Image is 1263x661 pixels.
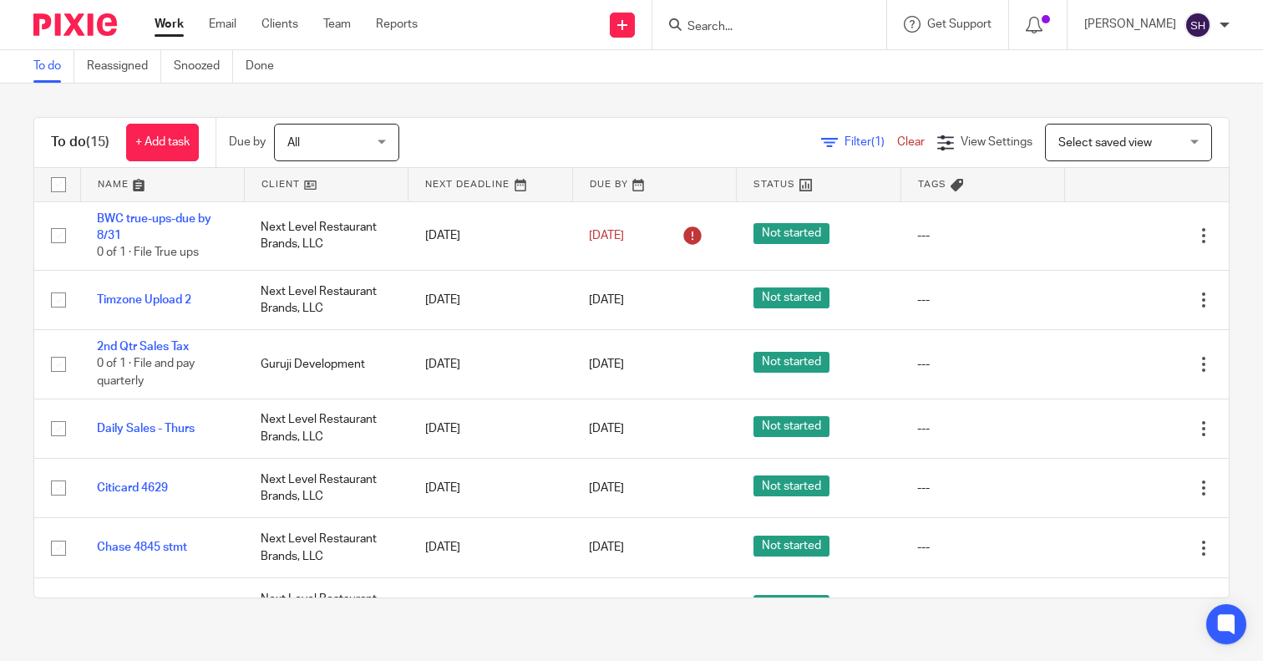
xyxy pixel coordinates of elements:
[917,480,1047,496] div: ---
[174,50,233,83] a: Snoozed
[246,50,287,83] a: Done
[126,124,199,161] a: + Add task
[753,287,829,308] span: Not started
[897,136,925,148] a: Clear
[376,16,418,33] a: Reports
[753,223,829,244] span: Not started
[589,230,624,242] span: [DATE]
[917,539,1047,556] div: ---
[589,358,624,370] span: [DATE]
[927,18,992,30] span: Get Support
[917,292,1047,308] div: ---
[589,294,624,306] span: [DATE]
[97,341,189,353] a: 2nd Qtr Sales Tax
[871,136,885,148] span: (1)
[589,423,624,435] span: [DATE]
[97,423,195,435] a: Daily Sales - Thurs
[51,134,109,151] h1: To do
[244,201,408,270] td: Next Level Restaurant Brands, LLC
[918,180,946,189] span: Tags
[97,482,168,494] a: Citicard 4629
[753,475,829,496] span: Not started
[961,136,1032,148] span: View Settings
[33,13,117,36] img: Pixie
[753,536,829,557] span: Not started
[33,50,74,83] a: To do
[323,16,351,33] a: Team
[1184,12,1211,38] img: svg%3E
[244,270,408,329] td: Next Level Restaurant Brands, LLC
[86,135,109,149] span: (15)
[917,420,1047,437] div: ---
[917,356,1047,373] div: ---
[1084,16,1176,33] p: [PERSON_NAME]
[408,459,572,518] td: [DATE]
[97,247,199,258] span: 0 of 1 · File True ups
[244,459,408,518] td: Next Level Restaurant Brands, LLC
[408,330,572,399] td: [DATE]
[408,518,572,577] td: [DATE]
[845,136,897,148] span: Filter
[589,482,624,494] span: [DATE]
[229,134,266,150] p: Due by
[261,16,298,33] a: Clients
[753,416,829,437] span: Not started
[244,518,408,577] td: Next Level Restaurant Brands, LLC
[917,227,1047,244] div: ---
[244,399,408,458] td: Next Level Restaurant Brands, LLC
[408,270,572,329] td: [DATE]
[686,20,836,35] input: Search
[244,577,408,637] td: Next Level Restaurant Brands, LLC
[97,294,191,306] a: Timzone Upload 2
[753,352,829,373] span: Not started
[87,50,161,83] a: Reassigned
[753,595,829,616] span: Not started
[589,542,624,554] span: [DATE]
[408,577,572,637] td: [DATE]
[1058,137,1152,149] span: Select saved view
[408,201,572,270] td: [DATE]
[209,16,236,33] a: Email
[287,137,300,149] span: All
[97,358,195,388] span: 0 of 1 · File and pay quarterly
[97,213,211,242] a: BWC true-ups-due by 8/31
[155,16,184,33] a: Work
[244,330,408,399] td: Guruji Development
[408,399,572,458] td: [DATE]
[97,542,187,553] a: Chase 4845 stmt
